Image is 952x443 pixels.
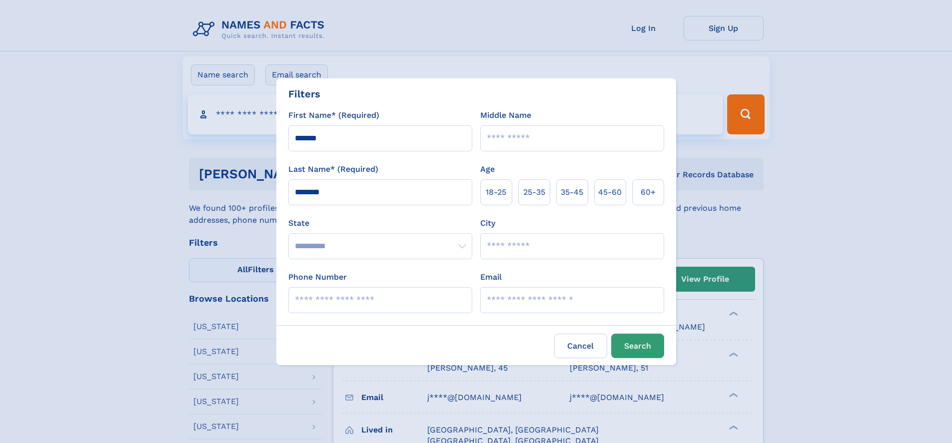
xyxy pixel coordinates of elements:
[288,163,378,175] label: Last Name* (Required)
[480,109,531,121] label: Middle Name
[288,217,472,229] label: State
[641,186,656,198] span: 60+
[480,217,495,229] label: City
[561,186,583,198] span: 35‑45
[288,109,379,121] label: First Name* (Required)
[288,271,347,283] label: Phone Number
[288,86,320,101] div: Filters
[554,334,607,358] label: Cancel
[611,334,664,358] button: Search
[480,271,502,283] label: Email
[523,186,545,198] span: 25‑35
[486,186,506,198] span: 18‑25
[598,186,622,198] span: 45‑60
[480,163,495,175] label: Age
